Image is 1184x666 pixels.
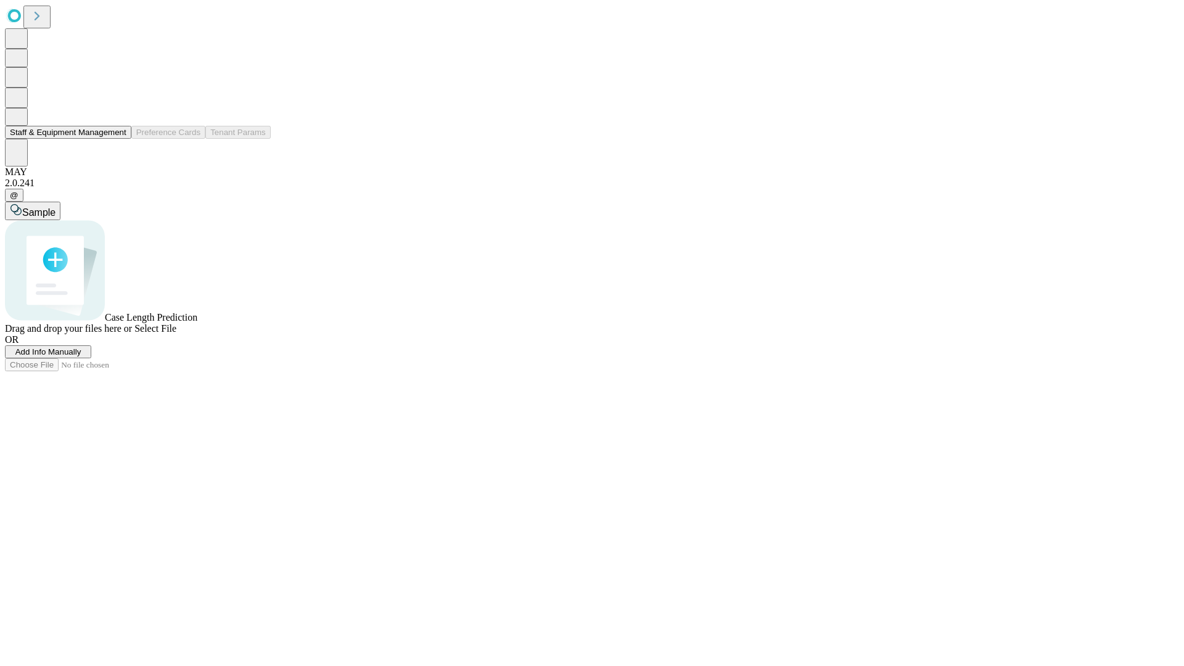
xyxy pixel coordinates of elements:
span: Case Length Prediction [105,312,197,323]
span: Select File [134,323,176,334]
button: Sample [5,202,60,220]
span: Drag and drop your files here or [5,323,132,334]
div: 2.0.241 [5,178,1179,189]
span: OR [5,334,18,345]
button: @ [5,189,23,202]
button: Tenant Params [205,126,271,139]
div: MAY [5,166,1179,178]
button: Staff & Equipment Management [5,126,131,139]
span: @ [10,191,18,200]
span: Sample [22,207,55,218]
button: Preference Cards [131,126,205,139]
span: Add Info Manually [15,347,81,356]
button: Add Info Manually [5,345,91,358]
